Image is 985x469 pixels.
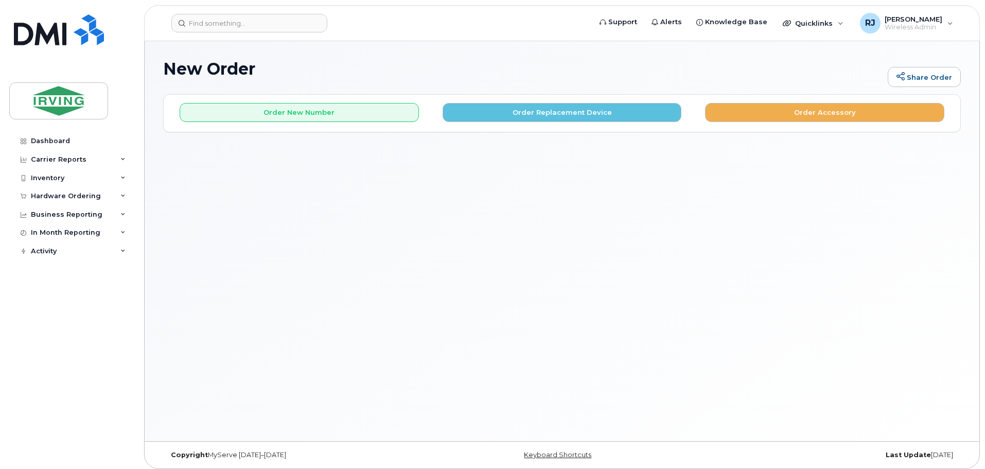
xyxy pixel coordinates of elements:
[705,103,944,122] button: Order Accessory
[171,451,208,459] strong: Copyright
[163,451,429,459] div: MyServe [DATE]–[DATE]
[888,67,961,88] a: Share Order
[886,451,931,459] strong: Last Update
[443,103,682,122] button: Order Replacement Device
[524,451,591,459] a: Keyboard Shortcuts
[180,103,419,122] button: Order New Number
[163,60,883,78] h1: New Order
[695,451,961,459] div: [DATE]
